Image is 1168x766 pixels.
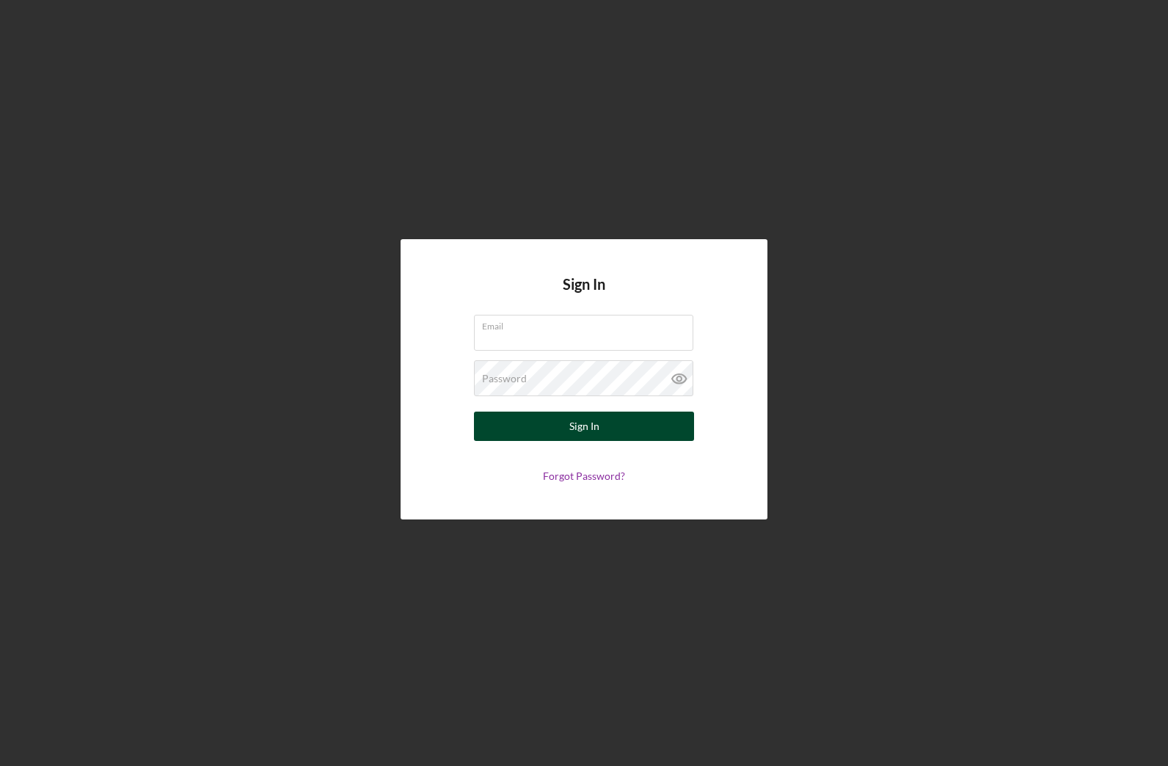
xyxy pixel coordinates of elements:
div: Sign In [569,412,599,441]
a: Forgot Password? [543,470,625,482]
button: Sign In [474,412,694,441]
label: Email [482,315,693,332]
label: Password [482,373,527,384]
h4: Sign In [563,276,605,315]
